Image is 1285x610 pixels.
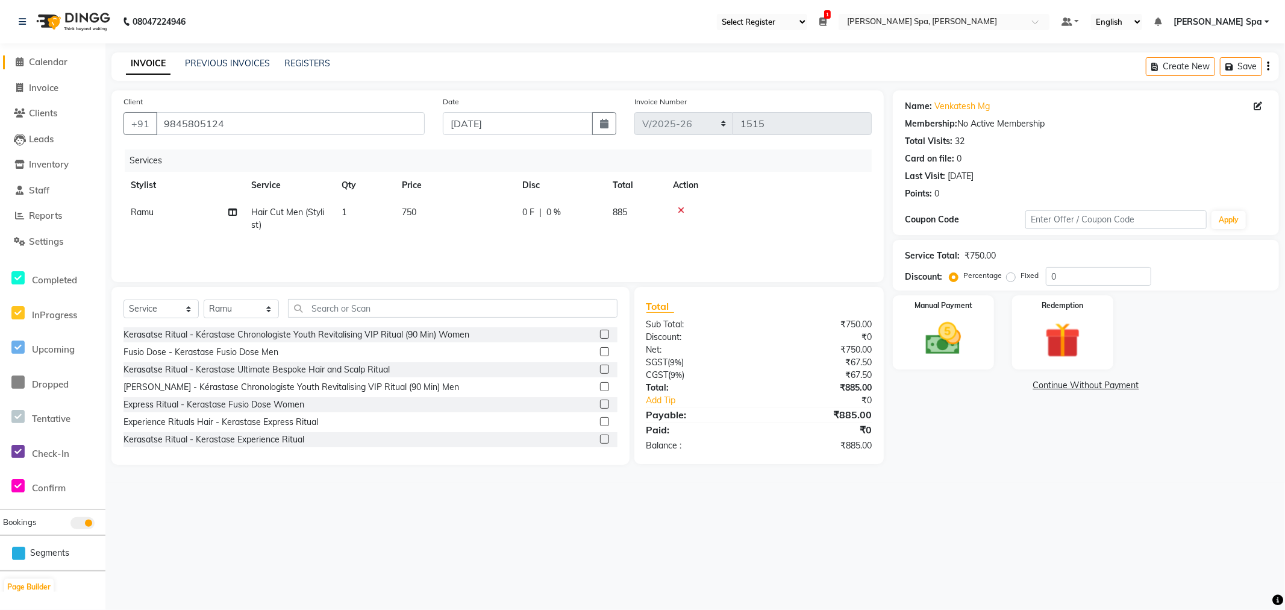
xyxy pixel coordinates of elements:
[32,482,66,494] span: Confirm
[522,206,534,219] span: 0 F
[123,398,304,411] div: Express Ritual - Kerastase Fusio Dose Women
[3,235,102,249] a: Settings
[759,344,881,356] div: ₹750.00
[905,118,1267,130] div: No Active Membership
[965,250,996,262] div: ₹750.00
[32,413,70,424] span: Tentative
[934,100,990,113] a: Venkatesh Mg
[123,112,157,135] button: +91
[334,172,395,199] th: Qty
[637,439,759,452] div: Balance :
[905,213,1025,226] div: Coupon Code
[1212,211,1246,229] button: Apply
[613,207,627,218] span: 885
[126,53,170,75] a: INVOICE
[905,250,960,262] div: Service Total:
[637,331,759,344] div: Discount:
[759,356,881,369] div: ₹67.50
[905,135,952,148] div: Total Visits:
[3,55,102,69] a: Calendar
[895,379,1277,392] a: Continue Without Payment
[646,369,669,380] span: CGST
[759,439,881,452] div: ₹885.00
[29,184,49,196] span: Staff
[133,5,186,39] b: 08047224946
[646,300,674,313] span: Total
[156,112,425,135] input: Search by Name/Mobile/Email/Code
[3,158,102,172] a: Inventory
[131,207,154,218] span: Ramu
[1034,318,1092,362] img: _gift.svg
[32,309,77,321] span: InProgress
[824,10,831,19] span: 1
[637,356,759,369] div: ( )
[123,363,390,376] div: Kerasatse Ritual - Kerastase Ultimate Bespoke Hair and Scalp Ritual
[637,369,759,382] div: ( )
[637,423,759,437] div: Paid:
[29,82,58,93] span: Invoice
[646,357,668,368] span: SGST
[3,209,102,223] a: Reports
[1146,57,1215,76] button: Create New
[1042,300,1083,311] label: Redemption
[1025,210,1207,229] input: Enter Offer / Coupon Code
[29,133,54,145] span: Leads
[605,172,666,199] th: Total
[31,5,113,39] img: logo
[123,433,304,446] div: Kerasatse Ritual - Kerastase Experience Ritual
[288,299,617,318] input: Search or Scan
[342,207,346,218] span: 1
[759,331,881,344] div: ₹0
[934,187,939,200] div: 0
[32,448,69,459] span: Check-In
[546,206,561,219] span: 0 %
[32,379,69,390] span: Dropped
[780,394,881,407] div: ₹0
[29,210,62,221] span: Reports
[915,300,972,311] label: Manual Payment
[244,172,334,199] th: Service
[30,547,69,559] span: Segments
[123,346,278,359] div: Fusio Dose - Kerastase Fusio Dose Men
[905,170,945,183] div: Last Visit:
[666,172,872,199] th: Action
[1174,16,1262,28] span: [PERSON_NAME] Spa
[3,184,102,198] a: Staff
[123,96,143,107] label: Client
[539,206,542,219] span: |
[3,133,102,146] a: Leads
[1220,57,1262,76] button: Save
[905,118,957,130] div: Membership:
[123,172,244,199] th: Stylist
[29,107,57,119] span: Clients
[3,107,102,121] a: Clients
[759,407,881,422] div: ₹885.00
[759,423,881,437] div: ₹0
[3,517,36,527] span: Bookings
[957,152,961,165] div: 0
[915,318,972,359] img: _cash.svg
[637,394,780,407] a: Add Tip
[515,172,605,199] th: Disc
[671,357,682,367] span: 9%
[32,344,75,355] span: Upcoming
[443,96,459,107] label: Date
[29,159,69,170] span: Inventory
[637,318,759,331] div: Sub Total:
[671,370,683,380] span: 9%
[284,58,330,69] a: REGISTERS
[123,329,469,341] div: Kerasatse Ritual - Kérastase Chronologiste Youth Revitalising VIP Ritual (90 Min) Women
[123,416,318,429] div: Experience Rituals Hair - Kerastase Express Ritual
[905,271,942,283] div: Discount:
[905,187,932,200] div: Points:
[32,274,77,286] span: Completed
[905,152,954,165] div: Card on file:
[1021,270,1039,281] label: Fixed
[123,381,459,394] div: [PERSON_NAME] - Kérastase Chronologiste Youth Revitalising VIP Ritual (90 Min) Men
[759,382,881,394] div: ₹885.00
[905,100,932,113] div: Name:
[637,407,759,422] div: Payable:
[251,207,324,230] span: Hair Cut Men (Stylist)
[395,172,515,199] th: Price
[637,344,759,356] div: Net:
